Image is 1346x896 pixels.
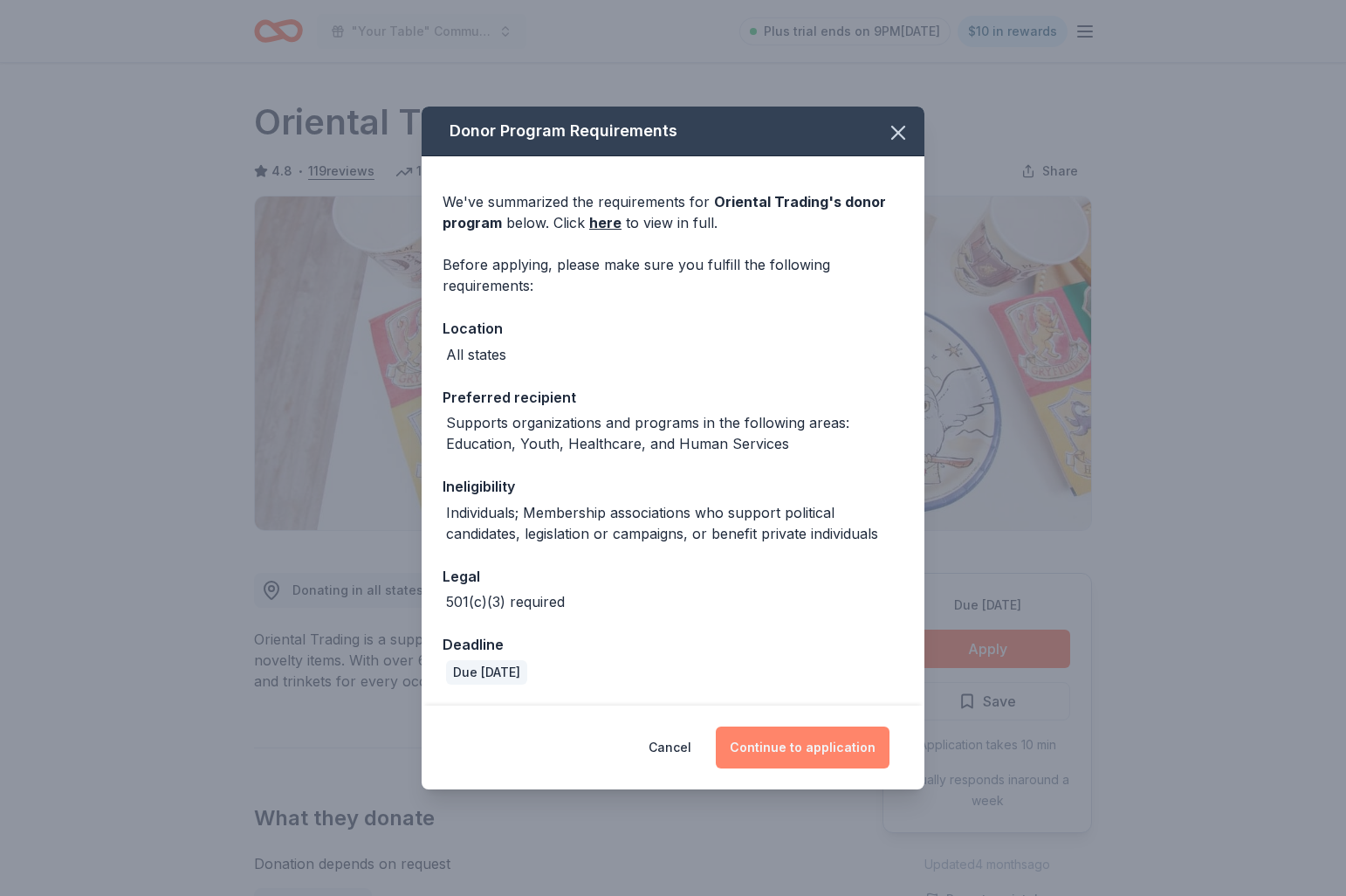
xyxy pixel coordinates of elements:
[422,107,924,156] div: Donor Program Requirements
[446,660,527,685] div: Due [DATE]
[443,317,903,340] div: Location
[443,475,903,498] div: Ineligibility
[446,502,903,544] div: Individuals; Membership associations who support political candidates, legislation or campaigns, ...
[443,565,903,588] div: Legal
[443,633,903,656] div: Deadline
[589,212,621,233] a: here
[443,191,903,233] div: We've summarized the requirements for below. Click to view in full.
[443,386,903,409] div: Preferred recipient
[649,727,691,768] button: Cancel
[446,591,565,612] div: 501(c)(3) required
[443,254,903,296] div: Before applying, please make sure you fulfill the following requirements:
[446,344,506,365] div: All states
[716,727,889,768] button: Continue to application
[446,412,903,454] div: Supports organizations and programs in the following areas: Education, Youth, Healthcare, and Hum...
